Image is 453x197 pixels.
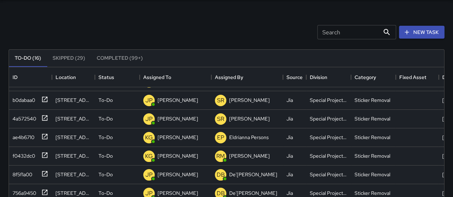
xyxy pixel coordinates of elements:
[56,171,91,178] div: 850 Montgomery Street
[56,134,91,141] div: 317 Montgomery Street
[145,115,153,123] p: JP
[355,134,390,141] div: Sticker Removal
[56,67,76,87] div: Location
[216,152,225,161] p: RM
[158,189,198,197] p: [PERSON_NAME]
[145,171,153,179] p: JP
[229,171,277,178] p: De'[PERSON_NAME]
[355,97,390,104] div: Sticker Removal
[56,189,91,197] div: 624 Sacramento Street
[158,115,198,122] p: [PERSON_NAME]
[158,171,198,178] p: [PERSON_NAME]
[10,94,35,104] div: b0dabaa0
[10,131,34,141] div: ae4b6710
[13,67,18,87] div: ID
[306,67,351,87] div: Division
[145,152,153,161] p: KG
[52,67,95,87] div: Location
[9,50,47,67] button: To-Do (16)
[286,67,303,87] div: Source
[286,134,293,141] div: Jia
[283,67,306,87] div: Source
[91,50,149,67] button: Completed (99+)
[56,152,91,159] div: 700 Montgomery Street
[140,67,211,87] div: Assigned To
[47,50,91,67] button: Skipped (29)
[286,97,293,104] div: Jia
[229,134,269,141] p: Eldrianna Persons
[286,115,293,122] div: Jia
[145,133,153,142] p: KG
[98,152,113,159] p: To-Do
[158,134,198,141] p: [PERSON_NAME]
[310,171,347,178] div: Special Projects Team
[217,133,224,142] p: EP
[98,171,113,178] p: To-Do
[158,97,198,104] p: [PERSON_NAME]
[10,149,35,159] div: f0432dc0
[355,115,390,122] div: Sticker Removal
[10,168,32,178] div: 8f5f1a00
[217,115,224,123] p: SR
[355,189,390,197] div: Sticker Removal
[396,67,439,87] div: Fixed Asset
[217,96,224,105] p: SR
[10,112,36,122] div: 4a572540
[229,152,270,159] p: [PERSON_NAME]
[351,67,396,87] div: Category
[95,67,140,87] div: Status
[310,134,347,141] div: Special Projects Team
[286,152,293,159] div: Jia
[9,67,52,87] div: ID
[310,152,347,159] div: Special Projects Team
[98,134,113,141] p: To-Do
[355,152,390,159] div: Sticker Removal
[355,171,390,178] div: Sticker Removal
[56,97,91,104] div: 225 Bush Street
[217,171,225,179] p: DB
[215,67,243,87] div: Assigned By
[143,67,171,87] div: Assigned To
[310,115,347,122] div: Special Projects Team
[56,115,91,122] div: 115 Steuart Street
[229,97,270,104] p: [PERSON_NAME]
[145,96,153,105] p: JP
[10,187,36,197] div: 756a9450
[355,67,376,87] div: Category
[98,67,114,87] div: Status
[310,67,327,87] div: Division
[286,171,293,178] div: Jia
[286,189,293,197] div: Jia
[158,152,198,159] p: [PERSON_NAME]
[399,67,427,87] div: Fixed Asset
[310,189,347,197] div: Special Projects Team
[310,97,347,104] div: Special Projects Team
[399,26,444,39] button: New Task
[98,189,113,197] p: To-Do
[211,67,283,87] div: Assigned By
[98,97,113,104] p: To-Do
[98,115,113,122] p: To-Do
[229,189,277,197] p: De'[PERSON_NAME]
[229,115,270,122] p: [PERSON_NAME]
